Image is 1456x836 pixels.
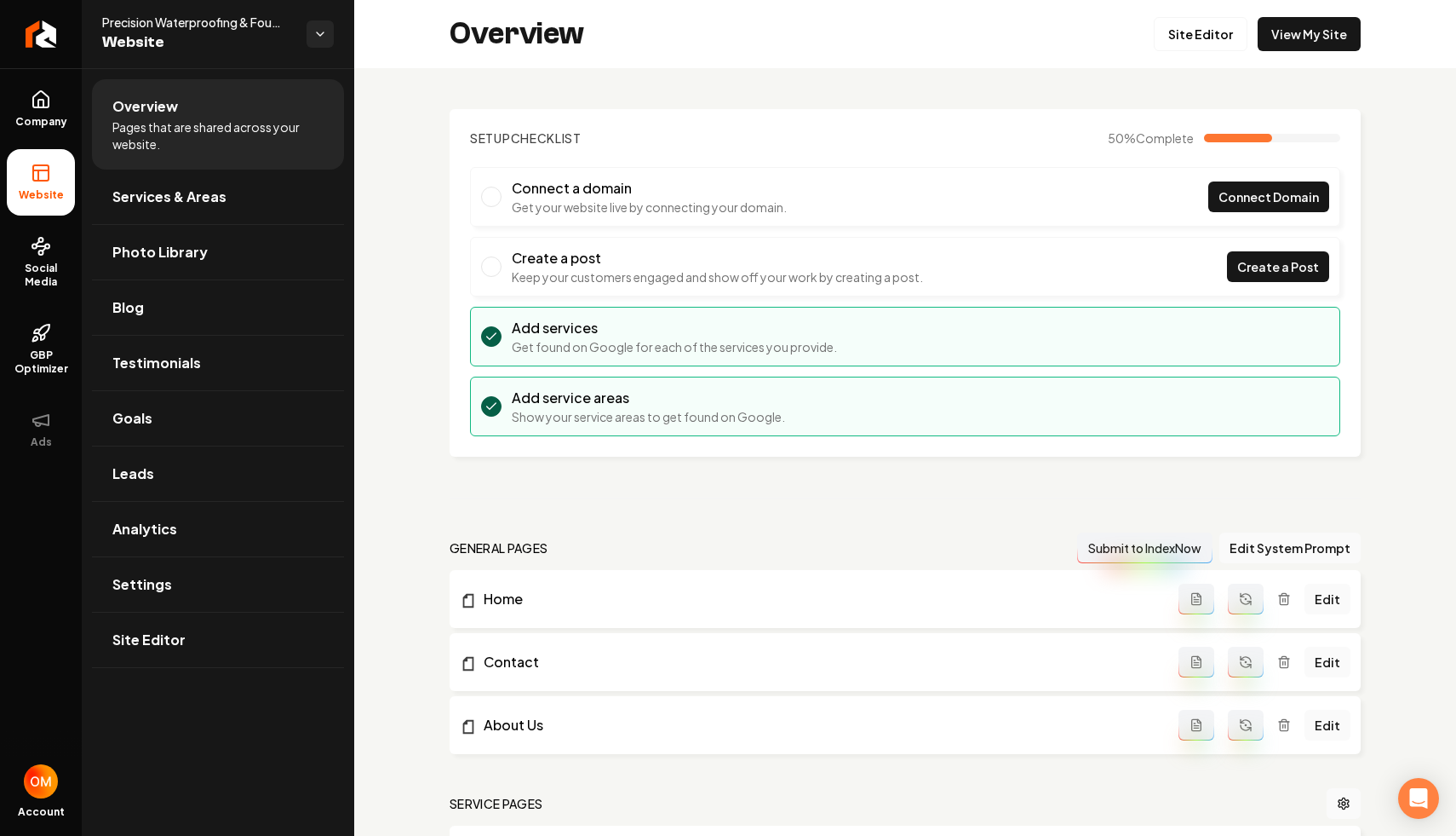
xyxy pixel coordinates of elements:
[1398,778,1439,819] div: Open Intercom Messenger
[112,242,208,262] span: Photo Library
[1219,533,1361,563] button: Edit System Prompt
[92,336,344,390] a: Testimonials
[1304,647,1350,677] a: Edit
[1258,17,1361,51] a: View My Site
[1304,710,1350,741] a: Edit
[512,318,837,338] h3: Add services
[1178,647,1214,677] button: Add admin page prompt
[12,188,71,202] span: Website
[7,76,75,142] a: Company
[112,187,226,207] span: Services & Areas
[1178,710,1214,741] button: Add admin page prompt
[92,170,344,224] a: Services & Areas
[7,222,75,303] a: Social Media
[1154,17,1247,51] a: Site Editor
[9,115,74,129] span: Company
[512,338,837,355] p: Get found on Google for each of the services you provide.
[92,447,344,501] a: Leads
[512,248,923,268] h3: Create a post
[1218,188,1319,206] span: Connect Domain
[102,31,293,55] span: Website
[470,130,511,146] span: Setup
[112,408,152,429] span: Goals
[512,199,787,216] p: Get your website live by connecting your domain.
[112,96,178,117] span: Overview
[512,178,787,199] h3: Connect a domain
[112,519,177,539] span: Analytics
[92,225,344,280] a: Photo Library
[7,349,75,376] span: GBP Optimizer
[102,14,293,31] span: Precision Waterproofing & Foundation Repair
[1108,130,1194,147] span: 50 %
[460,652,1178,672] a: Contact
[1136,130,1194,146] span: Complete
[460,589,1178,609] a: Home
[24,764,58,799] button: Open user button
[112,353,201,373] span: Testimonials
[450,795,543,812] h2: Service Pages
[7,309,75,389] a: GBP Optimizer
[92,613,344,667] a: Site Editor
[112,118,324,153] span: Pages that are shared across your website.
[26,20,57,48] img: Rebolt Logo
[1237,258,1319,276] span: Create a Post
[112,574,172,595] span: Settings
[92,391,344,446] a: Goals
[112,630,186,650] span: Site Editor
[18,805,65,819] span: Account
[1304,584,1350,614] a: Edit
[7,396,75,463] button: Ads
[1227,251,1329,282] a: Create a Post
[450,539,548,556] h2: general pages
[512,408,785,425] p: Show your service areas to get found on Google.
[92,502,344,556] a: Analytics
[1178,584,1214,614] button: Add admin page prompt
[92,557,344,612] a: Settings
[1208,182,1329,212] a: Connect Domain
[450,17,584,51] h2: Overview
[24,435,59,449] span: Ads
[460,715,1178,735] a: About Us
[92,280,344,335] a: Blog
[512,388,785,408] h3: Add service areas
[512,268,923,285] p: Keep your customers engaged and show off your work by creating a post.
[7,262,75,289] span: Social Media
[470,130,582,147] h2: Checklist
[24,764,58,799] img: Omar Molai
[1077,533,1212,563] button: Submit to IndexNow
[112,297,144,318] span: Blog
[112,464,154,484] span: Leads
